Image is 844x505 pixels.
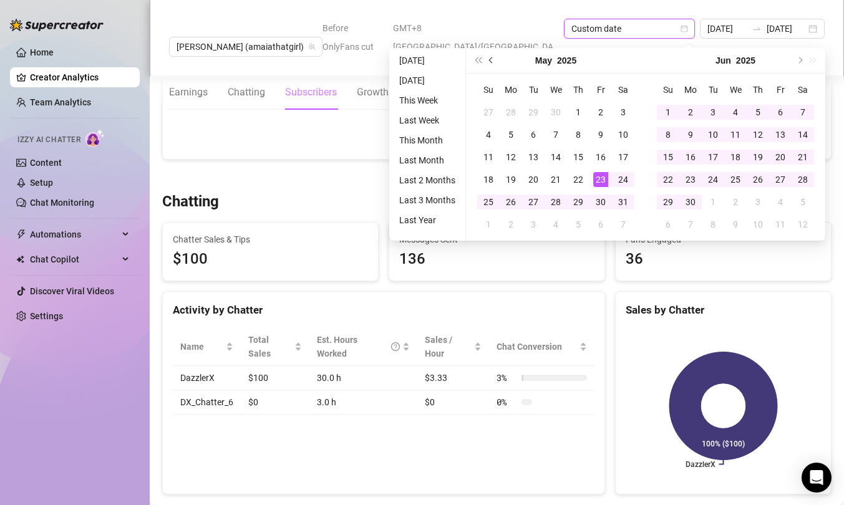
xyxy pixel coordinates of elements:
td: 2025-06-10 [702,123,724,146]
div: 26 [503,195,518,209]
td: $100 [241,366,309,390]
li: Last Month [394,153,460,168]
img: logo-BBDzfeDw.svg [10,19,104,31]
span: Custom date [571,19,687,38]
a: Settings [30,311,63,321]
div: 10 [750,217,765,232]
div: 8 [661,127,676,142]
td: 2025-07-07 [679,213,702,236]
div: 14 [548,150,563,165]
div: Sales by Chatter [626,302,821,319]
td: 2025-05-03 [612,101,634,123]
div: 28 [548,195,563,209]
div: 7 [548,127,563,142]
th: Sales / Hour [417,328,489,366]
td: 2025-06-03 [702,101,724,123]
div: 16 [683,150,698,165]
span: Total Sales [248,333,292,360]
td: 2025-07-11 [769,213,792,236]
td: 2025-06-11 [724,123,747,146]
td: 2025-06-22 [657,168,679,191]
td: 2025-06-14 [792,123,814,146]
td: 2025-06-03 [522,213,545,236]
td: 2025-06-30 [679,191,702,213]
div: 24 [616,172,631,187]
td: 2025-06-18 [724,146,747,168]
td: 2025-05-18 [477,168,500,191]
div: 30 [683,195,698,209]
li: Last 2 Months [394,173,460,188]
td: 2025-05-13 [522,146,545,168]
td: 2025-06-06 [589,213,612,236]
td: 2025-05-10 [612,123,634,146]
a: Chat Monitoring [30,198,94,208]
div: 24 [706,172,720,187]
div: Open Intercom Messenger [802,463,832,493]
td: 2025-05-22 [567,168,589,191]
div: 9 [728,217,743,232]
td: 2025-06-05 [747,101,769,123]
div: Subscribers [285,85,337,100]
div: 3 [526,217,541,232]
a: Setup [30,178,53,188]
div: 18 [728,150,743,165]
div: 29 [661,195,676,209]
div: 5 [571,217,586,232]
td: 2025-05-21 [545,168,567,191]
td: 2025-05-24 [612,168,634,191]
div: 20 [526,172,541,187]
td: $0 [241,390,309,415]
td: 2025-05-20 [522,168,545,191]
td: 2025-06-07 [792,101,814,123]
div: Activity by Chatter [173,302,594,319]
td: 2025-06-04 [545,213,567,236]
td: 2025-05-29 [567,191,589,213]
td: 2025-07-10 [747,213,769,236]
div: 12 [750,127,765,142]
div: 21 [795,150,810,165]
div: 3 [750,195,765,209]
div: 29 [526,105,541,120]
div: 4 [481,127,496,142]
h3: Chatting [162,192,219,212]
td: 2025-05-25 [477,191,500,213]
td: 30.0 h [309,366,417,390]
div: 2 [683,105,698,120]
span: to [752,24,762,34]
div: 15 [661,150,676,165]
div: 8 [706,217,720,232]
td: 2025-06-09 [679,123,702,146]
div: 13 [526,150,541,165]
span: calendar [681,25,688,32]
td: 2025-07-09 [724,213,747,236]
div: 12 [795,217,810,232]
div: Est. Hours Worked [317,333,400,360]
td: 2025-05-31 [612,191,634,213]
span: Automations [30,224,119,244]
div: 1 [661,105,676,120]
td: 2025-06-27 [769,168,792,191]
button: Choose a year [736,48,755,73]
td: 2025-05-19 [500,168,522,191]
th: We [724,79,747,101]
div: 7 [795,105,810,120]
td: 2025-06-07 [612,213,634,236]
div: Earnings [169,85,208,100]
td: 2025-04-27 [477,101,500,123]
td: 2025-07-06 [657,213,679,236]
th: Mo [679,79,702,101]
td: 2025-05-28 [545,191,567,213]
td: 2025-07-01 [702,191,724,213]
div: 4 [773,195,788,209]
th: Tu [522,79,545,101]
div: 19 [750,150,765,165]
td: 2025-07-08 [702,213,724,236]
div: 30 [548,105,563,120]
a: Team Analytics [30,97,91,107]
td: 2025-05-09 [589,123,612,146]
li: Last Week [394,113,460,128]
td: 2025-06-06 [769,101,792,123]
div: 6 [661,217,676,232]
td: 2025-06-05 [567,213,589,236]
div: 15 [571,150,586,165]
